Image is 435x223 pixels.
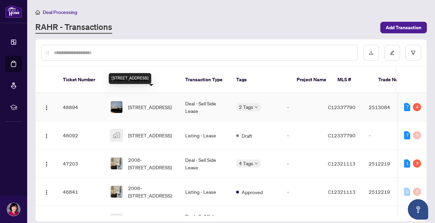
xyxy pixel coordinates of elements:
img: Logo [44,161,49,167]
img: thumbnail-img [111,158,122,169]
button: edit [384,45,400,61]
td: Listing - Lease [180,121,231,150]
th: Project Name [291,67,332,93]
div: 7 [404,103,410,111]
td: 2512219 [363,178,411,206]
span: Draft [242,132,252,139]
button: Logo [41,102,52,113]
td: - [282,93,323,121]
td: 2513084 [363,93,411,121]
img: Logo [44,105,49,110]
span: down [255,162,258,165]
button: Logo [41,130,52,141]
img: logo [5,5,22,18]
th: Property Address [105,67,180,93]
td: - [282,121,323,150]
img: thumbnail-img [111,130,122,141]
th: Trade Number [373,67,420,93]
span: 2 Tags [239,103,253,111]
span: Deal Processing [43,9,77,15]
div: 7 [404,131,410,139]
td: Deal - Sell Side Lease [180,150,231,178]
td: 46841 [57,178,105,206]
span: C12321113 [328,189,355,195]
button: Logo [41,186,52,197]
div: [STREET_ADDRESS] [109,73,151,84]
td: - [282,150,323,178]
div: 4 [413,103,421,111]
button: filter [405,45,421,61]
span: edit [390,50,395,55]
span: 2006-[STREET_ADDRESS] [128,184,174,199]
img: Logo [44,190,49,195]
span: 2006-[STREET_ADDRESS] [128,156,174,171]
td: 48092 [57,121,105,150]
img: Logo [44,133,49,139]
th: Tags [231,67,291,93]
div: 3 [413,159,421,168]
td: Listing - Lease [180,178,231,206]
div: 1 [404,159,410,168]
button: download [363,45,379,61]
span: down [255,105,258,109]
span: C12337790 [328,104,355,110]
img: thumbnail-img [111,186,122,198]
span: filter [411,50,416,55]
th: MLS # [332,67,373,93]
span: C12321113 [328,160,355,167]
span: [STREET_ADDRESS] [128,103,172,111]
td: - [282,178,323,206]
button: Open asap [408,199,428,220]
td: Deal - Sell Side Lease [180,93,231,121]
span: C12337790 [328,132,355,138]
td: - [363,121,411,150]
span: Add Transaction [386,22,421,33]
div: 0 [413,131,421,139]
td: 48894 [57,93,105,121]
button: Add Transaction [380,22,427,33]
img: thumbnail-img [111,101,122,113]
td: 2512219 [363,150,411,178]
span: Approved [242,188,263,196]
div: 0 [404,188,410,196]
span: download [369,50,373,55]
th: Ticket Number [57,67,105,93]
img: Profile Icon [7,203,20,216]
button: Logo [41,158,52,169]
span: [STREET_ADDRESS] [128,132,172,139]
td: 47203 [57,150,105,178]
div: 0 [413,188,421,196]
th: Transaction Type [180,67,231,93]
span: 4 Tags [239,159,253,167]
span: home [35,10,40,15]
a: RAHR - Transactions [35,21,112,34]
